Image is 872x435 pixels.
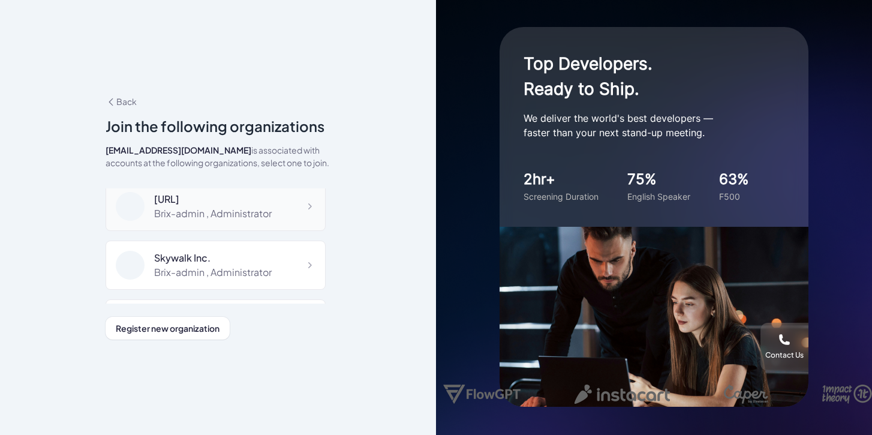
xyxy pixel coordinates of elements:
[627,169,690,190] div: 75%
[106,317,230,340] button: Register new organization
[719,190,749,203] div: F500
[765,350,804,360] div: Contact Us
[524,111,763,140] p: We deliver the world's best developers — faster than your next stand-up meeting.
[154,265,272,280] div: Brix-admin , Administrator
[627,190,690,203] div: English Speaker
[760,323,808,371] button: Contact Us
[524,190,599,203] div: Screening Duration
[719,169,749,190] div: 63%
[154,192,272,206] div: [URL]
[106,96,137,107] span: Back
[116,323,219,334] span: Register new organization
[106,115,330,137] div: Join the following organizations
[154,206,272,221] div: Brix-admin , Administrator
[106,145,251,155] span: [EMAIL_ADDRESS][DOMAIN_NAME]
[524,169,599,190] div: 2hr+
[154,251,272,265] div: Skywalk Inc.
[524,51,763,101] h1: Top Developers. Ready to Ship.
